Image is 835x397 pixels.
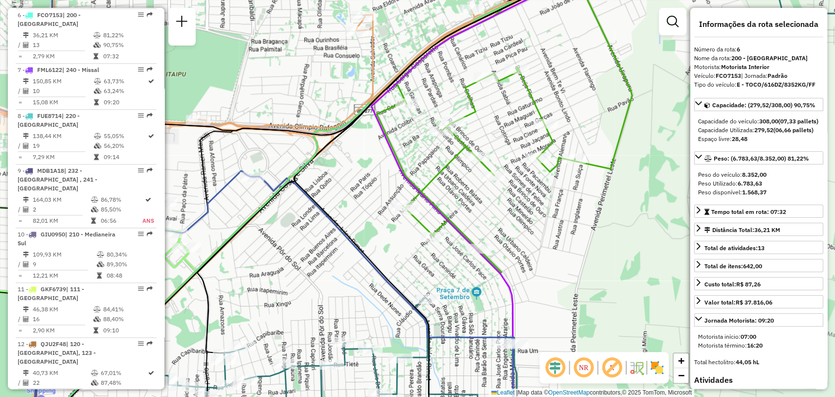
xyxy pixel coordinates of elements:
[32,97,93,107] td: 15,08 KM
[694,295,823,308] a: Valor total:R$ 37.816,06
[32,141,93,151] td: 19
[148,133,154,139] i: Rota otimizada
[147,231,153,237] em: Rota exportada
[93,42,101,48] i: % de utilização da cubagem
[103,30,152,40] td: 81,22%
[32,152,93,162] td: 7,29 KM
[704,298,772,307] div: Valor total:
[147,12,153,18] em: Rota exportada
[694,277,823,290] a: Custo total:R$ 87,26
[23,252,29,257] i: Distância Total
[736,299,772,306] strong: R$ 37.816,06
[18,216,23,226] td: =
[103,131,147,141] td: 55,05%
[694,205,823,218] a: Tempo total em rota: 07:32
[32,378,90,388] td: 22
[737,81,815,88] strong: E - TOCO/616DZ/8352KG/FF
[41,340,66,348] span: QJU2F48
[90,370,98,376] i: % de utilização do peso
[172,12,192,34] a: Nova sessão e pesquisa
[103,51,152,61] td: 07:32
[41,285,66,293] span: GKF6739
[18,141,23,151] td: /
[23,370,29,376] i: Distância Total
[91,218,96,224] i: Tempo total em rota
[491,389,515,396] a: Leaflet
[32,205,90,214] td: 2
[674,353,688,368] a: Zoom in
[93,327,98,333] i: Tempo total em rota
[23,88,29,94] i: Total de Atividades
[18,326,23,335] td: =
[23,306,29,312] i: Distância Total
[103,97,147,107] td: 09:20
[103,314,152,324] td: 88,40%
[716,72,741,79] strong: FCO7153
[147,167,153,173] em: Rota exportada
[94,133,101,139] i: % de utilização do peso
[100,195,142,205] td: 86,78%
[732,135,747,142] strong: 28,48
[694,63,823,71] div: Motorista:
[737,46,740,53] strong: 6
[91,207,98,212] i: % de utilização da cubagem
[100,378,147,388] td: 87,48%
[18,66,99,73] span: 7 -
[106,250,153,259] td: 80,34%
[23,197,29,203] i: Distância Total
[741,72,788,79] span: | Jornada:
[741,333,756,340] strong: 07:00
[103,40,152,50] td: 90,75%
[18,378,23,388] td: /
[18,112,80,128] span: | 220 - [GEOGRAPHIC_DATA]
[94,99,99,105] i: Tempo total em rota
[698,188,819,197] div: Peso disponível:
[32,304,93,314] td: 46,38 KM
[694,375,823,385] h4: Atividades
[32,216,90,226] td: 82,01 KM
[94,143,101,149] i: % de utilização da cubagem
[23,133,29,139] i: Distância Total
[32,131,93,141] td: 138,44 KM
[97,273,102,279] i: Tempo total em rota
[698,117,819,126] div: Capacidade do veículo:
[649,360,665,375] img: Exibir/Ocultar setores
[93,306,101,312] i: % de utilização do peso
[97,252,104,257] i: % de utilização do peso
[100,368,147,378] td: 67,01%
[147,341,153,347] em: Rota exportada
[704,262,762,271] div: Total de itens:
[704,226,780,234] div: Distância Total:
[698,126,819,135] div: Capacidade Utilizada:
[32,51,93,61] td: 2,79 KM
[694,166,823,201] div: Peso: (6.783,63/8.352,00) 81,22%
[548,389,590,396] a: OpenStreetMap
[698,332,819,341] div: Motorista início:
[23,380,29,386] i: Total de Atividades
[711,208,786,215] span: Tempo total em rota: 07:32
[94,88,101,94] i: % de utilização da cubagem
[18,112,80,128] span: 8 -
[694,71,823,80] div: Veículo:
[694,113,823,147] div: Capacidade: (279,52/308,00) 90,75%
[32,250,96,259] td: 109,93 KM
[103,326,152,335] td: 09:10
[712,101,815,109] span: Capacidade: (279,52/308,00) 90,75%
[90,380,98,386] i: % de utilização da cubagem
[600,356,624,379] span: Exibir rótulo
[18,340,96,365] span: | 120 - [GEOGRAPHIC_DATA], 123 - [GEOGRAPHIC_DATA]
[758,244,765,252] strong: 13
[778,117,818,125] strong: (07,33 pallets)
[489,389,694,397] div: Map data © contributors,© 2025 TomTom, Microsoft
[754,126,773,134] strong: 279,52
[18,231,115,247] span: | 210 - Medianeira Sul
[37,11,63,19] span: FCO7153
[138,167,144,173] em: Opções
[138,231,144,237] em: Opções
[138,67,144,72] em: Opções
[731,54,808,62] strong: 200 - [GEOGRAPHIC_DATA]
[23,261,29,267] i: Total de Atividades
[694,328,823,354] div: Jornada Motorista: 09:20
[694,98,823,111] a: Capacidade: (279,52/308,00) 90,75%
[738,180,762,187] strong: 6.783,63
